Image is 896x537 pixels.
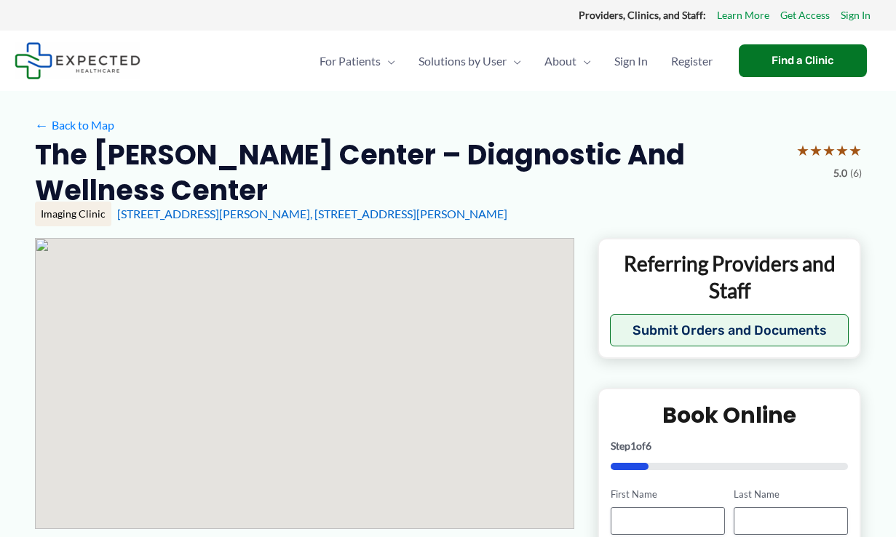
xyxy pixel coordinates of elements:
a: Solutions by UserMenu Toggle [407,36,533,87]
nav: Primary Site Navigation [308,36,724,87]
a: Sign In [841,6,871,25]
span: (6) [850,164,862,183]
a: AboutMenu Toggle [533,36,603,87]
span: Menu Toggle [507,36,521,87]
p: Step of [611,441,849,451]
span: 6 [646,439,651,452]
p: Referring Providers and Staff [610,250,849,303]
span: Solutions by User [419,36,507,87]
strong: Providers, Clinics, and Staff: [579,9,706,21]
h2: Book Online [611,401,849,429]
span: ★ [796,137,809,164]
span: 5.0 [833,164,847,183]
a: Register [659,36,724,87]
span: For Patients [320,36,381,87]
span: Menu Toggle [381,36,395,87]
span: ★ [809,137,822,164]
img: Expected Healthcare Logo - side, dark font, small [15,42,140,79]
label: Last Name [734,488,848,501]
a: Sign In [603,36,659,87]
a: Learn More [717,6,769,25]
span: Register [671,36,713,87]
span: ← [35,118,49,132]
a: For PatientsMenu Toggle [308,36,407,87]
span: Menu Toggle [576,36,591,87]
label: First Name [611,488,725,501]
h2: The [PERSON_NAME] Center – Diagnostic and Wellness Center [35,137,785,209]
button: Submit Orders and Documents [610,314,849,346]
span: ★ [849,137,862,164]
span: Sign In [614,36,648,87]
a: Find a Clinic [739,44,867,77]
span: 1 [630,439,636,452]
span: ★ [836,137,849,164]
a: ←Back to Map [35,114,114,136]
span: ★ [822,137,836,164]
div: Imaging Clinic [35,202,111,226]
a: [STREET_ADDRESS][PERSON_NAME], [STREET_ADDRESS][PERSON_NAME] [117,207,507,220]
a: Get Access [780,6,830,25]
span: About [544,36,576,87]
